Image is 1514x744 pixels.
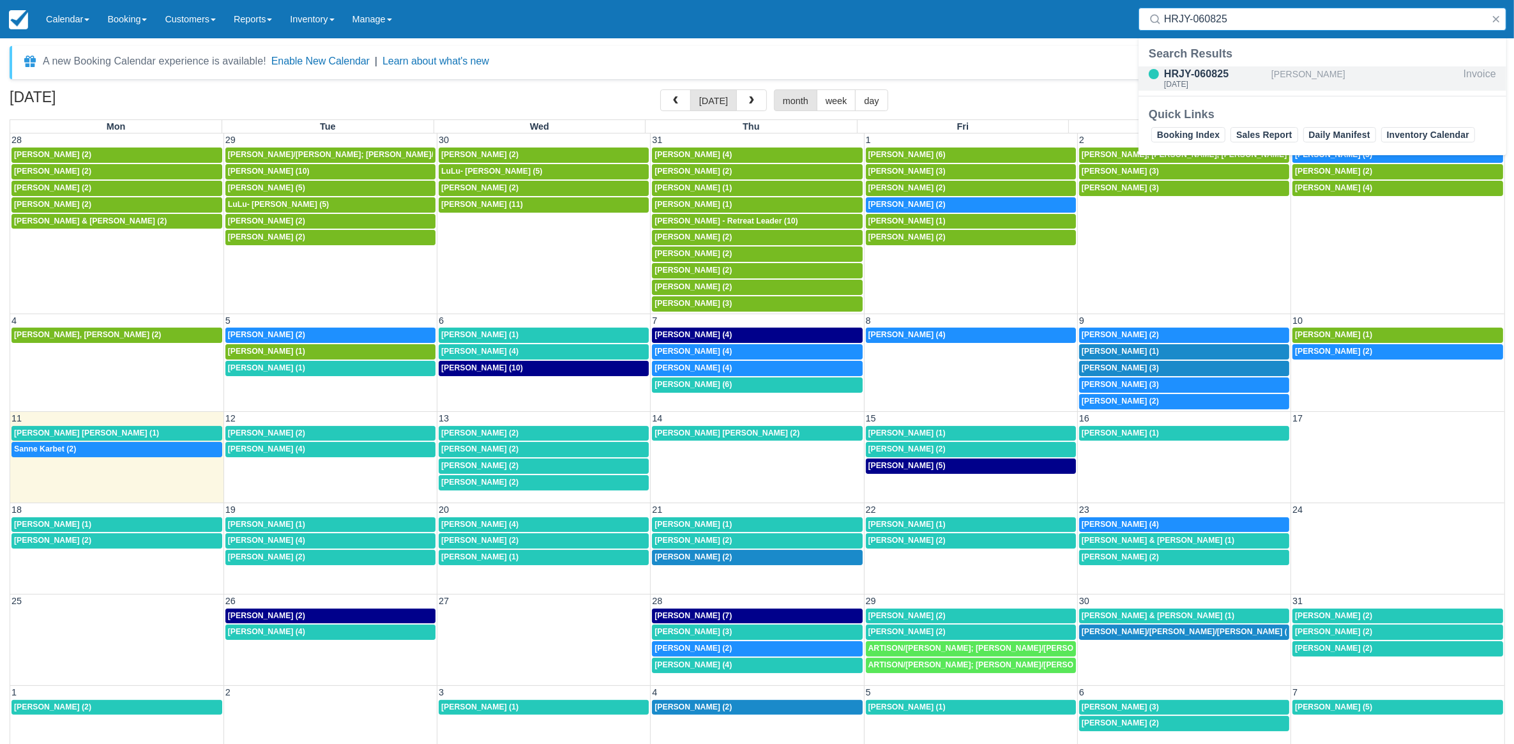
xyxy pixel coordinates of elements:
a: [PERSON_NAME] (4) [652,328,862,343]
span: [PERSON_NAME] (5) [1295,702,1372,711]
a: [PERSON_NAME] (2) [11,700,222,715]
a: [PERSON_NAME] (2) [439,533,649,549]
a: Inventory Calendar [1381,127,1475,142]
span: [PERSON_NAME] (10) [228,167,310,176]
span: [PERSON_NAME] (4) [441,520,519,529]
a: [PERSON_NAME] (5) [1292,700,1503,715]
span: [PERSON_NAME] (2) [228,330,305,339]
span: [PERSON_NAME] (3) [868,167,946,176]
a: [PERSON_NAME] (4) [1079,517,1289,533]
a: [PERSON_NAME] (2) [1079,550,1289,565]
a: [PERSON_NAME] (2) [652,550,862,565]
a: [PERSON_NAME] (2) [225,550,435,565]
span: 28 [10,135,23,145]
span: Sanne Karbet (2) [14,444,76,453]
a: [PERSON_NAME] (6) [866,148,1076,163]
a: [PERSON_NAME] (1) [866,426,1076,441]
div: HRJY-060825 [1164,66,1266,82]
span: [PERSON_NAME] (2) [655,536,732,545]
span: [PERSON_NAME] (1) [1082,429,1159,437]
a: [PERSON_NAME] (1) [866,214,1076,229]
span: [PERSON_NAME] (4) [441,347,519,356]
a: [PERSON_NAME] (1) [652,197,862,213]
span: [PERSON_NAME] (3) [1082,183,1159,192]
span: 25 [10,596,23,606]
span: [PERSON_NAME] (1) [14,520,91,529]
span: [PERSON_NAME], [PERSON_NAME] (2) [14,330,161,339]
span: 11 [10,413,23,423]
a: [PERSON_NAME] (1) [1079,344,1289,360]
a: [PERSON_NAME] (3) [1079,700,1289,715]
span: [PERSON_NAME] (2) [868,536,946,545]
span: 7 [651,315,658,326]
span: [PERSON_NAME] (2) [14,702,91,711]
span: 18 [10,505,23,515]
span: [PERSON_NAME] (4) [655,347,732,356]
a: [PERSON_NAME] (3) [1079,361,1289,376]
a: [PERSON_NAME] (2) [11,164,222,179]
a: [PERSON_NAME] (6) [652,377,862,393]
a: [PERSON_NAME] (2) [652,533,862,549]
a: Sales Report [1230,127,1298,142]
span: [PERSON_NAME]/[PERSON_NAME]; [PERSON_NAME]/[PERSON_NAME]; [PERSON_NAME]/[PERSON_NAME] (3) [228,150,649,159]
span: [PERSON_NAME] (1) [228,363,305,372]
a: [PERSON_NAME] (4) [439,517,649,533]
span: [PERSON_NAME], [PERSON_NAME], [PERSON_NAME] (3) [1082,150,1299,159]
span: [PERSON_NAME] (1) [868,520,946,529]
span: 6 [437,315,445,326]
span: [PERSON_NAME] (4) [655,660,732,669]
input: Search ( / ) [1164,8,1486,31]
span: Fri [957,121,969,132]
span: 5 [224,315,232,326]
span: [PERSON_NAME] (2) [14,150,91,159]
span: [PERSON_NAME] (2) [655,282,732,291]
a: [PERSON_NAME] (1) [225,344,435,360]
a: [PERSON_NAME] (5) [225,181,435,196]
span: [PERSON_NAME] (3) [1082,380,1159,389]
span: 23 [1078,505,1091,515]
span: [PERSON_NAME] [PERSON_NAME] (2) [655,429,799,437]
span: [PERSON_NAME] (1) [228,347,305,356]
a: HRJY-060825[DATE][PERSON_NAME]Invoice [1139,66,1506,91]
a: [PERSON_NAME] (4) [652,361,862,376]
span: [PERSON_NAME] (2) [1082,552,1159,561]
span: Mon [107,121,126,132]
span: LuLu- [PERSON_NAME] (5) [228,200,329,209]
a: [PERSON_NAME] (3) [652,625,862,640]
a: Booking Index [1151,127,1225,142]
a: [PERSON_NAME] (2) [652,263,862,278]
span: [PERSON_NAME] (2) [868,444,946,453]
a: [PERSON_NAME] (3) [652,296,862,312]
span: [PERSON_NAME] (2) [1295,611,1372,620]
a: [PERSON_NAME] (2) [866,181,1076,196]
a: [PERSON_NAME] (4) [652,658,862,673]
button: week [817,89,856,111]
span: [PERSON_NAME] (4) [228,444,305,453]
a: [PERSON_NAME] (1) [652,517,862,533]
a: [PERSON_NAME] (2) [11,197,222,213]
a: [PERSON_NAME] (2) [1292,641,1503,657]
a: [PERSON_NAME] (1) [439,550,649,565]
span: 21 [651,505,663,515]
button: day [855,89,888,111]
a: [PERSON_NAME] (4) [225,625,435,640]
span: 7 [1291,687,1299,697]
a: [PERSON_NAME] [PERSON_NAME] (2) [652,426,862,441]
h2: [DATE] [10,89,171,113]
div: [DATE] [1164,80,1266,88]
span: [PERSON_NAME] (2) [1082,718,1159,727]
span: [PERSON_NAME] (6) [655,380,732,389]
span: [PERSON_NAME] (2) [228,216,305,225]
a: [PERSON_NAME] (2) [1079,716,1289,731]
span: 31 [651,135,663,145]
a: [PERSON_NAME] (1) [866,700,1076,715]
span: [PERSON_NAME] (5) [868,461,946,470]
a: [PERSON_NAME] (2) [1079,328,1289,343]
a: [PERSON_NAME] (2) [439,181,649,196]
span: [PERSON_NAME] (4) [228,536,305,545]
span: [PERSON_NAME] & [PERSON_NAME] (2) [14,216,167,225]
a: [PERSON_NAME] (2) [1292,625,1503,640]
a: LuLu- [PERSON_NAME] (5) [439,164,649,179]
span: [PERSON_NAME] (3) [1082,167,1159,176]
span: [PERSON_NAME] (1) [441,702,519,711]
